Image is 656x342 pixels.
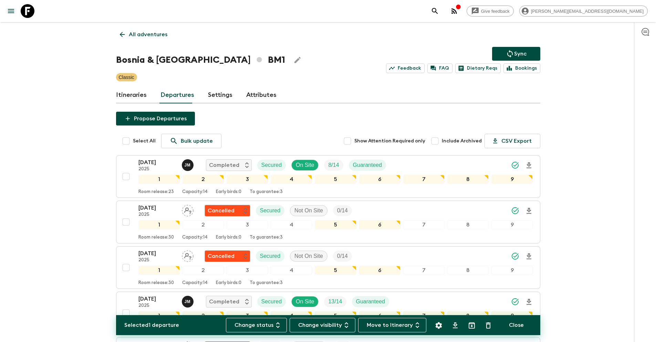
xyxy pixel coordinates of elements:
[333,251,352,262] div: Trip Fill
[271,311,312,320] div: 4
[216,235,241,240] p: Early birds: 0
[116,87,147,103] a: Itineraries
[183,220,224,229] div: 2
[205,250,250,262] div: Flash Pack cancellation
[511,207,519,215] svg: Synced Successfully
[328,298,342,306] p: 13 / 14
[227,311,268,320] div: 3
[138,158,176,167] p: [DATE]
[227,266,268,275] div: 3
[138,280,174,286] p: Room release: 30
[138,167,176,172] p: 2025
[465,319,479,332] button: Archive (Completed, Cancelled or Unsynced Departures only)
[208,252,235,260] p: Cancelled
[183,311,224,320] div: 2
[291,160,319,171] div: On Site
[182,161,195,167] span: Janko Milovanović
[527,9,647,14] span: [PERSON_NAME][EMAIL_ADDRESS][DOMAIN_NAME]
[181,137,213,145] p: Bulk update
[4,4,18,18] button: menu
[477,9,513,14] span: Give feedback
[403,175,445,184] div: 7
[138,212,176,218] p: 2025
[260,207,281,215] p: Secured
[491,266,533,275] div: 9
[129,30,167,39] p: All adventures
[447,311,489,320] div: 8
[291,53,304,67] button: Edit Adventure Title
[116,246,540,289] button: [DATE]2025Assign pack leaderFlash Pack cancellationSecuredNot On SiteTrip Fill123456789Room relea...
[492,47,540,61] button: Sync adventure departures to the booking engine
[491,311,533,320] div: 9
[161,134,221,148] a: Bulk update
[448,319,462,332] button: Download CSV
[359,266,400,275] div: 6
[324,160,343,171] div: Trip Fill
[138,204,176,212] p: [DATE]
[256,205,285,216] div: Secured
[208,87,232,103] a: Settings
[315,266,356,275] div: 5
[337,207,348,215] p: 0 / 14
[290,318,355,332] button: Change visibility
[386,63,425,73] a: Feedback
[216,189,241,195] p: Early birds: 0
[315,311,356,320] div: 5
[511,161,519,169] svg: Synced Successfully
[257,296,286,307] div: Secured
[271,220,312,229] div: 4
[485,134,540,148] button: CSV Export
[250,235,283,240] p: To guarantee: 3
[511,252,519,260] svg: Synced Successfully
[294,207,323,215] p: Not On Site
[116,201,540,243] button: [DATE]2025Assign pack leaderFlash Pack cancellationSecuredNot On SiteTrip Fill123456789Room relea...
[250,280,283,286] p: To guarantee: 3
[183,266,224,275] div: 2
[160,87,194,103] a: Departures
[116,292,540,334] button: [DATE]2025Janko MilovanovićCompletedSecuredOn SiteTrip FillGuaranteed123456789Room release:30Capa...
[354,138,425,144] span: Show Attention Required only
[205,205,250,217] div: Flash Pack cancellation
[138,235,174,240] p: Room release: 30
[124,321,179,329] p: Selected 1 departure
[296,161,314,169] p: On Site
[119,74,134,81] p: Classic
[257,160,286,171] div: Secured
[294,252,323,260] p: Not On Site
[403,220,445,229] div: 7
[447,220,489,229] div: 8
[403,311,445,320] div: 7
[138,295,176,303] p: [DATE]
[525,252,533,261] svg: Download Onboarding
[261,298,282,306] p: Secured
[260,252,281,260] p: Secured
[525,298,533,306] svg: Download Onboarding
[256,251,285,262] div: Secured
[209,298,239,306] p: Completed
[116,53,285,67] h1: Bosnia & [GEOGRAPHIC_DATA] BM1
[447,175,489,184] div: 8
[138,189,174,195] p: Room release: 23
[291,296,319,307] div: On Site
[227,175,268,184] div: 3
[359,175,400,184] div: 6
[359,220,400,229] div: 6
[519,6,648,17] div: [PERSON_NAME][EMAIL_ADDRESS][DOMAIN_NAME]
[182,298,195,303] span: Janko Milovanović
[183,175,224,184] div: 2
[428,4,442,18] button: search adventures
[138,249,176,258] p: [DATE]
[503,63,540,73] a: Bookings
[525,161,533,170] svg: Download Onboarding
[403,266,445,275] div: 7
[315,220,356,229] div: 5
[182,189,208,195] p: Capacity: 14
[182,280,208,286] p: Capacity: 14
[271,175,312,184] div: 4
[216,280,241,286] p: Early birds: 0
[491,175,533,184] div: 9
[138,175,180,184] div: 1
[138,266,180,275] div: 1
[116,28,171,41] a: All adventures
[467,6,514,17] a: Give feedback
